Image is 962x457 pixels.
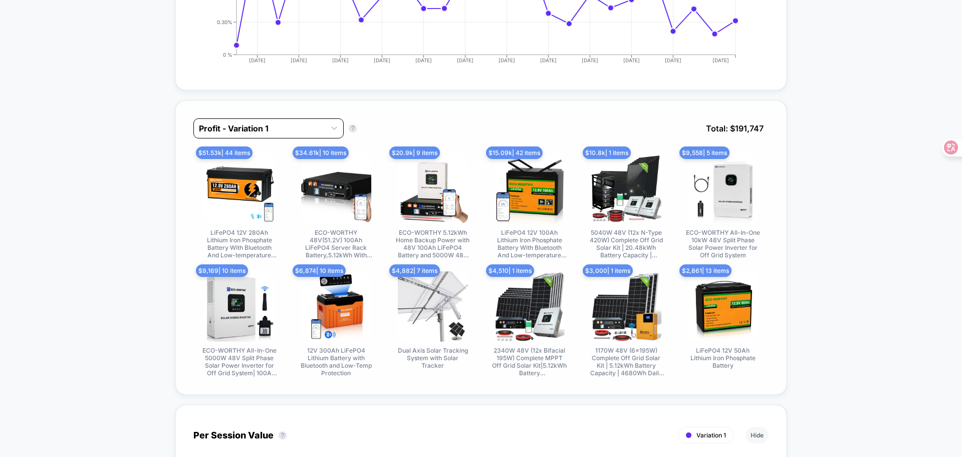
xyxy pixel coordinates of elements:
[685,347,761,369] span: LiFePO4 12V 50Ah Lithium Iron Phosphate Battery
[540,57,557,63] tspan: [DATE]
[301,271,371,342] img: 12V 300Ah LiFePO4 Lithium Battery with Bluetooth and Low-Temp Protection
[389,146,440,159] span: $ 20.9k | 9 items
[589,347,664,377] span: 1170W 48V (6x195W) Complete Off Grid Solar Kit | 5.12kWh Battery Capacity | 4680Wh Daily Generation
[395,229,470,259] span: ECO-WORTHY 5.12kWh Home Backup Power with 48V 100Ah LiFePO4 Battery and 5000W 48V All in One Inve...
[495,154,565,224] img: LiFePO4 12V 100Ah Lithium Iron Phosphate Battery With Bluetooth And Low-temperature Protection
[486,146,543,159] span: $ 15.09k | 42 items
[202,347,277,377] span: ECO-WORTHY All-In-One 5000W 48V Split Phase Solar Power Inverter for Off Grid System| 100A MPPT C...
[696,431,726,439] span: Variation 1
[398,271,468,342] img: Dual Axis Solar Tracking System with Solar Tracker
[688,271,758,342] img: LiFePO4 12V 50Ah Lithium Iron Phosphate Battery
[457,57,473,63] tspan: [DATE]
[679,264,732,277] span: $ 2,861 | 13 items
[591,154,661,224] img: 5040W 48V (12x N-Type 420W) Complete Off Grid Solar Kit | 20.48kWh Battery Capacity | 120VAC/240V...
[374,57,390,63] tspan: [DATE]
[249,57,266,63] tspan: [DATE]
[583,146,631,159] span: $ 10.8k | 1 items
[395,347,470,369] span: Dual Axis Solar Tracking System with Solar Tracker
[196,146,253,159] span: $ 51.53k | 44 items
[746,427,769,443] button: Hide
[349,124,357,132] button: ?
[486,264,534,277] span: $ 4,510 | 1 items
[202,229,277,259] span: LiFePO4 12V 280Ah Lithium Iron Phosphate Battery With Bluetooth And Low-temperature Protection
[701,118,769,138] span: Total: $ 191,747
[301,154,371,224] img: ECO-WORTHY 48V(51.2V) 100Ah LiFePO4 Server Rack Battery,5.12kWh With Bluetooth & Wifi(V3),Buy Bat...
[685,229,761,259] span: ECO-WORTHY All-In-One 10kW 48V Split Phase Solar Power Inverter for Off Grid System
[591,271,661,342] img: 1170W 48V (6x195W) Complete Off Grid Solar Kit | 5.12kWh Battery Capacity | 4680Wh Daily Generation
[679,146,730,159] span: $ 9,558 | 5 items
[582,57,598,63] tspan: [DATE]
[665,57,681,63] tspan: [DATE]
[583,264,633,277] span: $ 3,000 | 1 items
[688,154,758,224] img: ECO-WORTHY All-In-One 10kW 48V Split Phase Solar Power Inverter for Off Grid System
[499,57,515,63] tspan: [DATE]
[293,146,349,159] span: $ 34.61k | 10 items
[713,57,730,63] tspan: [DATE]
[196,264,248,277] span: $ 9,169 | 10 items
[204,154,275,224] img: LiFePO4 12V 280Ah Lithium Iron Phosphate Battery With Bluetooth And Low-temperature Protection
[204,271,275,342] img: ECO-WORTHY All-In-One 5000W 48V Split Phase Solar Power Inverter for Off Grid System| 100A MPPT C...
[398,154,468,224] img: ECO-WORTHY 5.12kWh Home Backup Power with 48V 100Ah LiFePO4 Battery and 5000W 48V All in One Inve...
[492,229,567,259] span: LiFePO4 12V 100Ah Lithium Iron Phosphate Battery With Bluetooth And Low-temperature Protection
[389,264,440,277] span: $ 4,882 | 7 items
[495,271,565,342] img: 2340W 48V (12x Bifacial 195W) Complete MPPT Off Grid Solar Kit|5.12kWh Battery Capacity|120V/240V...
[217,19,232,25] tspan: 0.30%
[415,57,432,63] tspan: [DATE]
[299,229,374,259] span: ECO-WORTHY 48V(51.2V) 100Ah LiFePO4 Server Rack Battery,5.12kWh With Bluetooth & Wifi(V3),Buy Bat...
[589,229,664,259] span: 5040W 48V (12x N-Type 420W) Complete Off Grid Solar Kit | 20.48kWh Battery Capacity | 120VAC/240V...
[223,51,232,57] tspan: 0 %
[291,57,307,63] tspan: [DATE]
[299,347,374,377] span: 12V 300Ah LiFePO4 Lithium Battery with Bluetooth and Low-Temp Protection
[279,431,287,439] button: ?
[492,347,567,377] span: 2340W 48V (12x Bifacial 195W) Complete MPPT Off Grid Solar Kit|5.12kWh Battery Capacity|120V/240V...
[332,57,349,63] tspan: [DATE]
[623,57,640,63] tspan: [DATE]
[293,264,346,277] span: $ 6,874 | 10 items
